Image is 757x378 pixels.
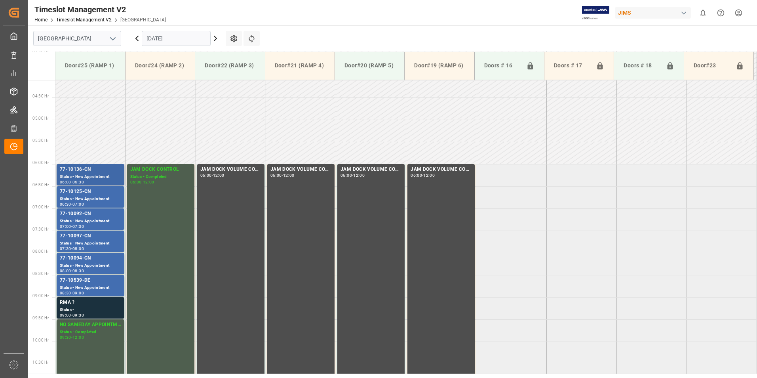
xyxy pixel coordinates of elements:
[353,174,365,177] div: 12:00
[694,4,712,22] button: show 0 new notifications
[71,247,72,250] div: -
[690,58,732,73] div: Door#23
[202,58,258,73] div: Door#22 (RAMP 3)
[200,174,212,177] div: 06:00
[615,5,694,20] button: JIMS
[282,174,283,177] div: -
[60,166,121,174] div: 77-10136-CN
[130,174,191,180] div: Status - Completed
[620,58,662,73] div: Doors # 18
[33,31,121,46] input: Type to search/select
[130,166,191,174] div: JAM DOCK CONTROL
[340,166,401,174] div: JAM DOCK VOLUME CONTROL
[352,174,353,177] div: -
[60,321,121,329] div: NO SAMEDAY APPOINTMENT
[141,180,143,184] div: -
[200,166,261,174] div: JAM DOCK VOLUME CONTROL
[60,188,121,196] div: 77-10125-CN
[60,247,71,250] div: 07:30
[60,277,121,284] div: 77-10539-DE
[60,284,121,291] div: Status - New Appointment
[423,174,435,177] div: 12:00
[60,218,121,225] div: Status - New Appointment
[32,205,49,209] span: 07:00 Hr
[107,32,118,45] button: open menu
[283,174,295,177] div: 12:00
[60,299,121,307] div: RMA ?
[341,58,398,73] div: Door#20 (RAMP 5)
[130,180,142,184] div: 06:00
[270,166,331,174] div: JAM DOCK VOLUME CONTROL
[411,58,468,73] div: Door#19 (RAMP 6)
[60,180,71,184] div: 06:00
[32,338,49,342] span: 10:00 Hr
[411,174,422,177] div: 06:00
[60,174,121,180] div: Status - New Appointment
[212,174,213,177] div: -
[143,180,154,184] div: 12:00
[71,336,72,339] div: -
[60,225,71,228] div: 07:00
[411,166,472,174] div: JAM DOCK VOLUME CONTROL
[71,225,72,228] div: -
[72,225,84,228] div: 07:30
[481,58,523,73] div: Doors # 16
[71,202,72,206] div: -
[60,336,71,339] div: 09:30
[340,174,352,177] div: 06:00
[72,269,84,273] div: 08:30
[32,94,49,98] span: 04:30 Hr
[56,17,112,23] a: Timeslot Management V2
[270,174,282,177] div: 06:00
[71,291,72,295] div: -
[32,271,49,276] span: 08:30 Hr
[32,360,49,365] span: 10:30 Hr
[60,210,121,218] div: 77-10092-CN
[422,174,423,177] div: -
[213,174,224,177] div: 12:00
[32,316,49,320] span: 09:30 Hr
[551,58,593,73] div: Doors # 17
[72,247,84,250] div: 08:00
[60,313,71,317] div: 09:00
[32,294,49,298] span: 09:00 Hr
[72,180,84,184] div: 06:30
[71,313,72,317] div: -
[132,58,188,73] div: Door#24 (RAMP 2)
[60,202,71,206] div: 06:30
[142,31,211,46] input: DD.MM.YYYY
[615,7,691,19] div: JIMS
[71,269,72,273] div: -
[32,116,49,120] span: 05:00 Hr
[60,240,121,247] div: Status - New Appointment
[60,254,121,262] div: 77-10094-CN
[71,180,72,184] div: -
[32,249,49,254] span: 08:00 Hr
[72,313,84,317] div: 09:30
[34,4,166,15] div: Timeslot Management V2
[60,232,121,240] div: 77-10097-CN
[34,17,48,23] a: Home
[712,4,730,22] button: Help Center
[32,138,49,143] span: 05:30 Hr
[60,307,121,313] div: Status -
[72,336,84,339] div: 12:00
[60,291,71,295] div: 08:30
[60,329,121,336] div: Status - Completed
[62,58,119,73] div: Door#25 (RAMP 1)
[32,183,49,187] span: 06:30 Hr
[582,6,609,20] img: Exertis%20JAM%20-%20Email%20Logo.jpg_1722504956.jpg
[32,160,49,165] span: 06:00 Hr
[60,269,71,273] div: 08:00
[72,202,84,206] div: 07:00
[72,291,84,295] div: 09:00
[60,196,121,202] div: Status - New Appointment
[60,262,121,269] div: Status - New Appointment
[32,227,49,231] span: 07:30 Hr
[272,58,328,73] div: Door#21 (RAMP 4)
